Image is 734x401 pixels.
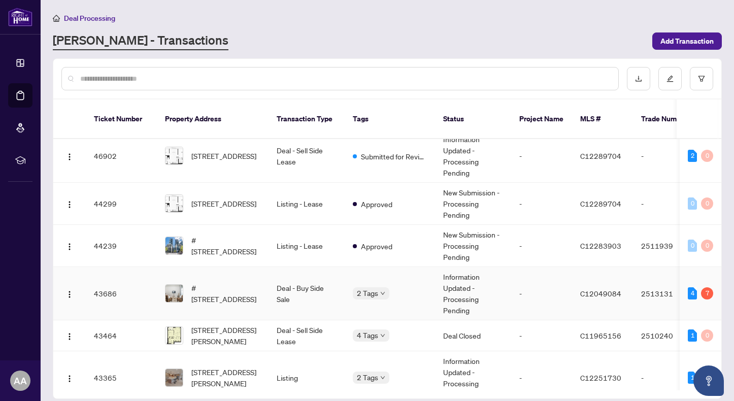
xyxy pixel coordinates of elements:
[86,320,157,351] td: 43464
[269,225,345,267] td: Listing - Lease
[580,199,621,208] span: C12289704
[269,129,345,183] td: Deal - Sell Side Lease
[191,366,260,389] span: [STREET_ADDRESS][PERSON_NAME]
[65,290,74,298] img: Logo
[157,99,269,139] th: Property Address
[652,32,722,50] button: Add Transaction
[191,235,260,257] span: #[STREET_ADDRESS]
[701,240,713,252] div: 0
[580,151,621,160] span: C12289704
[380,333,385,338] span: down
[701,287,713,299] div: 7
[572,99,633,139] th: MLS #
[53,32,228,50] a: [PERSON_NAME] - Transactions
[191,282,260,305] span: #[STREET_ADDRESS]
[61,327,78,344] button: Logo
[65,375,74,383] img: Logo
[580,241,621,250] span: C12283903
[86,267,157,320] td: 43686
[633,267,704,320] td: 2513131
[86,183,157,225] td: 44299
[688,150,697,162] div: 2
[658,67,682,90] button: edit
[165,285,183,302] img: thumbnail-img
[61,195,78,212] button: Logo
[345,99,435,139] th: Tags
[86,225,157,267] td: 44239
[511,267,572,320] td: -
[688,197,697,210] div: 0
[14,374,27,388] span: AA
[690,67,713,90] button: filter
[693,365,724,396] button: Open asap
[580,373,621,382] span: C12251730
[511,129,572,183] td: -
[435,225,511,267] td: New Submission - Processing Pending
[65,201,74,209] img: Logo
[269,99,345,139] th: Transaction Type
[269,267,345,320] td: Deal - Buy Side Sale
[53,15,60,22] span: home
[61,370,78,386] button: Logo
[357,287,378,299] span: 2 Tags
[580,331,621,340] span: C11965156
[65,332,74,341] img: Logo
[435,183,511,225] td: New Submission - Processing Pending
[688,240,697,252] div: 0
[269,320,345,351] td: Deal - Sell Side Lease
[357,329,378,341] span: 4 Tags
[701,329,713,342] div: 0
[435,129,511,183] td: Information Updated - Processing Pending
[511,183,572,225] td: -
[688,372,697,384] div: 1
[701,197,713,210] div: 0
[86,99,157,139] th: Ticket Number
[633,320,704,351] td: 2510240
[666,75,674,82] span: edit
[635,75,642,82] span: download
[660,33,714,49] span: Add Transaction
[361,151,427,162] span: Submitted for Review
[633,129,704,183] td: -
[698,75,705,82] span: filter
[688,329,697,342] div: 1
[361,241,392,252] span: Approved
[357,372,378,383] span: 2 Tags
[65,153,74,161] img: Logo
[191,198,256,209] span: [STREET_ADDRESS]
[627,67,650,90] button: download
[191,324,260,347] span: [STREET_ADDRESS][PERSON_NAME]
[61,148,78,164] button: Logo
[64,14,115,23] span: Deal Processing
[65,243,74,251] img: Logo
[380,291,385,296] span: down
[380,375,385,380] span: down
[165,327,183,344] img: thumbnail-img
[269,183,345,225] td: Listing - Lease
[61,285,78,302] button: Logo
[61,238,78,254] button: Logo
[435,99,511,139] th: Status
[511,225,572,267] td: -
[165,237,183,254] img: thumbnail-img
[688,287,697,299] div: 4
[580,289,621,298] span: C12049084
[86,129,157,183] td: 46902
[511,320,572,351] td: -
[8,8,32,26] img: logo
[633,225,704,267] td: 2511939
[511,99,572,139] th: Project Name
[165,147,183,164] img: thumbnail-img
[633,183,704,225] td: -
[165,195,183,212] img: thumbnail-img
[165,369,183,386] img: thumbnail-img
[701,150,713,162] div: 0
[633,99,704,139] th: Trade Number
[435,320,511,351] td: Deal Closed
[191,150,256,161] span: [STREET_ADDRESS]
[435,267,511,320] td: Information Updated - Processing Pending
[361,198,392,210] span: Approved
